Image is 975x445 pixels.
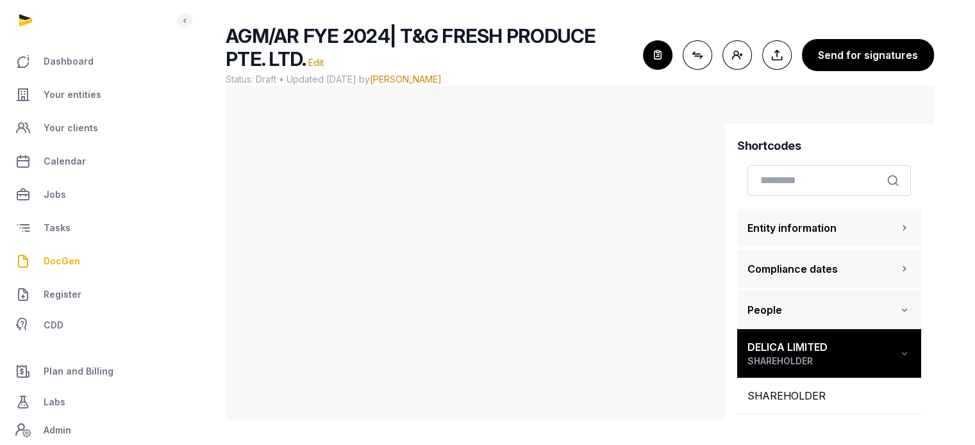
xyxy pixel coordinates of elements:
span: Edit [308,57,324,68]
span: Admin [44,423,71,438]
span: Entity information [747,220,837,236]
span: SHAREHOLDER [747,355,828,368]
span: Register [44,287,81,302]
a: Tasks [10,213,174,243]
button: Compliance dates [737,250,921,288]
a: DocGen [10,246,174,277]
a: Dashboard [10,46,174,77]
span: Your entities [44,87,101,102]
a: Your entities [10,79,174,110]
a: Calendar [10,146,174,177]
a: Your clients [10,113,174,143]
a: Register [10,279,174,310]
a: CDD [10,312,174,338]
a: Plan and Billing [10,356,174,387]
span: Dashboard [44,54,94,69]
span: Compliance dates [747,261,838,277]
button: People [737,291,921,329]
div: SHAREHOLDER [737,378,921,414]
h4: Shortcodes [737,137,921,155]
span: Tasks [44,220,71,236]
span: CDD [44,318,63,333]
button: Entity information [737,209,921,247]
span: Jobs [44,187,66,202]
button: Send for signatures [802,39,934,71]
span: Status: Draft • Updated [DATE] by [226,73,633,86]
a: Admin [10,417,174,443]
a: Jobs [10,179,174,210]
span: Calendar [44,154,86,169]
span: [PERSON_NAME] [370,74,442,85]
div: DELICA LIMITED [747,339,828,368]
span: Your clients [44,120,98,136]
span: People [747,302,782,318]
span: DocGen [44,254,80,269]
a: Labs [10,387,174,417]
span: AGM/AR FYE 2024| T&G FRESH PRODUCE PTE. LTD. [226,24,596,70]
span: Labs [44,394,65,410]
span: Plan and Billing [44,364,113,379]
